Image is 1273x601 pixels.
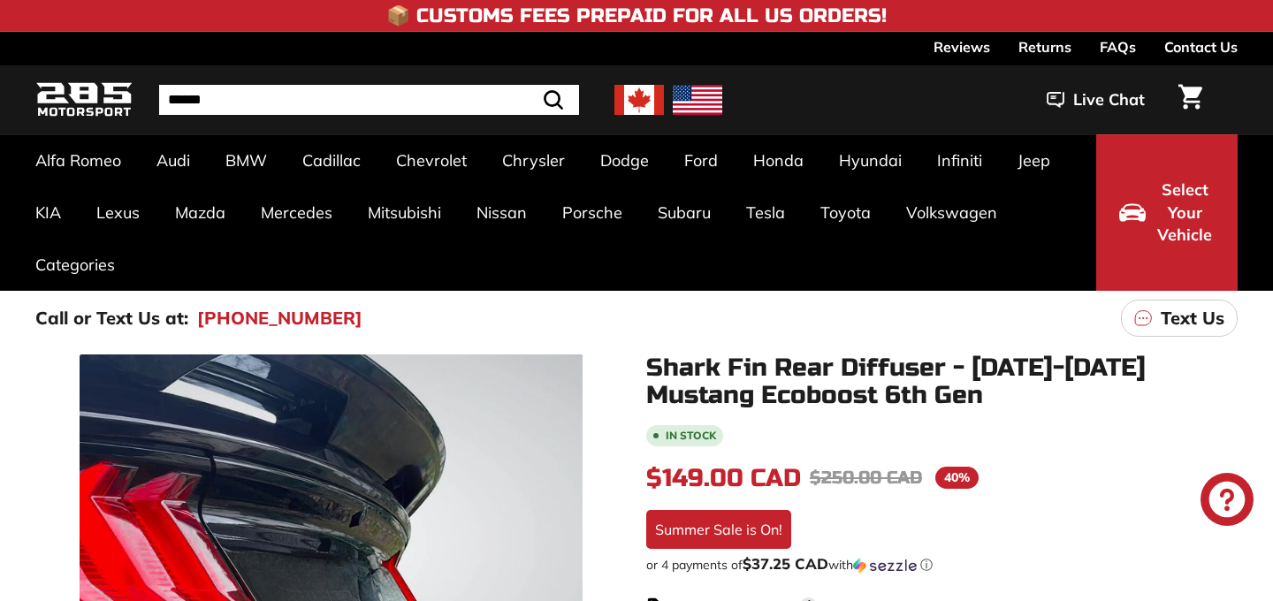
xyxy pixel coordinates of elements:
button: Live Chat [1024,78,1168,122]
a: FAQs [1100,32,1136,62]
div: or 4 payments of$37.25 CADwithSezzle Click to learn more about Sezzle [646,556,1238,574]
a: Categories [18,239,133,291]
input: Search [159,85,579,115]
img: Logo_285_Motorsport_areodynamics_components [35,80,133,121]
a: BMW [208,134,285,186]
span: Live Chat [1073,88,1145,111]
p: Text Us [1161,305,1224,331]
a: Toyota [803,186,888,239]
span: 40% [935,467,979,489]
a: Hyundai [821,134,919,186]
p: Call or Text Us at: [35,305,188,331]
a: Mitsubishi [350,186,459,239]
b: In stock [666,430,716,441]
span: Select Your Vehicle [1155,179,1215,247]
a: Alfa Romeo [18,134,139,186]
a: Ford [667,134,736,186]
div: or 4 payments of with [646,556,1238,574]
inbox-online-store-chat: Shopify online store chat [1195,473,1259,530]
a: Tesla [728,186,803,239]
a: Nissan [459,186,545,239]
a: Lexus [79,186,157,239]
a: KIA [18,186,79,239]
a: Porsche [545,186,640,239]
a: Cadillac [285,134,378,186]
a: Text Us [1121,300,1238,337]
div: Summer Sale is On! [646,510,791,549]
a: Volkswagen [888,186,1015,239]
span: $37.25 CAD [743,554,828,573]
a: Chrysler [484,134,583,186]
a: Mercedes [243,186,350,239]
a: Cart [1168,70,1213,130]
a: Reviews [934,32,990,62]
button: Select Your Vehicle [1096,134,1238,291]
a: Jeep [1000,134,1068,186]
a: Mazda [157,186,243,239]
a: Infiniti [919,134,1000,186]
span: $149.00 CAD [646,463,801,493]
h1: Shark Fin Rear Diffuser - [DATE]-[DATE] Mustang Ecoboost 6th Gen [646,354,1238,409]
a: Returns [1018,32,1071,62]
a: Audi [139,134,208,186]
span: $250.00 CAD [810,467,922,489]
img: Sezzle [853,558,917,574]
a: Honda [736,134,821,186]
a: Contact Us [1164,32,1238,62]
a: Subaru [640,186,728,239]
a: [PHONE_NUMBER] [197,305,362,331]
h4: 📦 Customs Fees Prepaid for All US Orders! [386,5,887,27]
a: Dodge [583,134,667,186]
a: Chevrolet [378,134,484,186]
